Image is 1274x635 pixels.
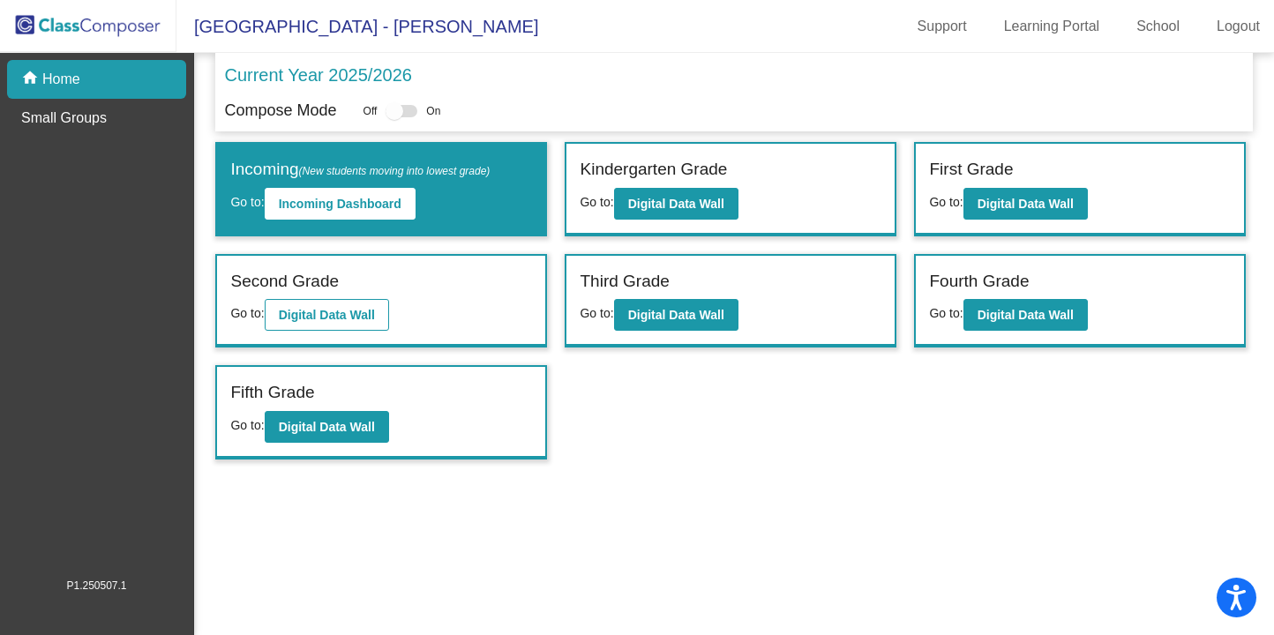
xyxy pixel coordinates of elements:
[614,188,738,220] button: Digital Data Wall
[1122,12,1194,41] a: School
[614,299,738,331] button: Digital Data Wall
[963,299,1088,331] button: Digital Data Wall
[929,269,1029,295] label: Fourth Grade
[224,99,336,123] p: Compose Mode
[978,308,1074,322] b: Digital Data Wall
[176,12,538,41] span: [GEOGRAPHIC_DATA] - [PERSON_NAME]
[42,69,80,90] p: Home
[929,306,963,320] span: Go to:
[21,108,107,129] p: Small Groups
[978,197,1074,211] b: Digital Data Wall
[230,195,264,209] span: Go to:
[963,188,1088,220] button: Digital Data Wall
[230,269,339,295] label: Second Grade
[265,299,389,331] button: Digital Data Wall
[279,308,375,322] b: Digital Data Wall
[929,195,963,209] span: Go to:
[224,62,411,88] p: Current Year 2025/2026
[628,197,724,211] b: Digital Data Wall
[230,418,264,432] span: Go to:
[279,197,401,211] b: Incoming Dashboard
[580,306,613,320] span: Go to:
[580,269,669,295] label: Third Grade
[580,195,613,209] span: Go to:
[1203,12,1274,41] a: Logout
[21,69,42,90] mat-icon: home
[426,103,440,119] span: On
[279,420,375,434] b: Digital Data Wall
[628,308,724,322] b: Digital Data Wall
[265,188,416,220] button: Incoming Dashboard
[903,12,981,41] a: Support
[265,411,389,443] button: Digital Data Wall
[230,380,314,406] label: Fifth Grade
[230,306,264,320] span: Go to:
[580,157,727,183] label: Kindergarten Grade
[990,12,1114,41] a: Learning Portal
[299,165,491,177] span: (New students moving into lowest grade)
[929,157,1013,183] label: First Grade
[363,103,378,119] span: Off
[230,157,490,183] label: Incoming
